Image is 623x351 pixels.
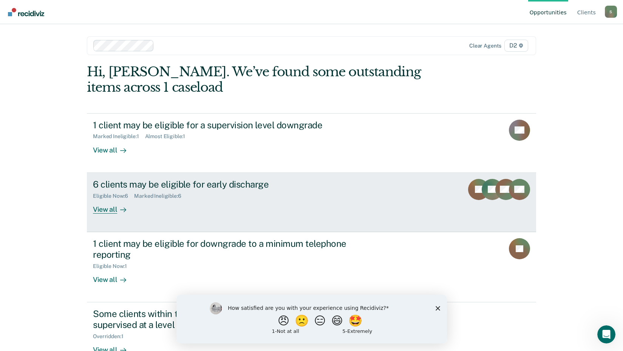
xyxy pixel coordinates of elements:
[93,133,145,140] div: Marked Ineligible : 1
[87,173,536,232] a: 6 clients may be eligible for early dischargeEligible Now:6Marked Ineligible:6View all
[93,199,135,214] div: View all
[93,269,135,284] div: View all
[87,232,536,302] a: 1 client may be eligible for downgrade to a minimum telephone reportingEligible Now:1View all
[93,333,129,340] div: Overridden : 1
[176,295,447,343] iframe: Survey by Kim from Recidiviz
[145,133,192,140] div: Almost Eligible : 1
[93,238,358,260] div: 1 client may be eligible for downgrade to a minimum telephone reporting
[605,6,617,18] div: S
[93,263,133,269] div: Eligible Now : 1
[597,325,615,343] iframe: Intercom live chat
[93,179,358,190] div: 6 clients may be eligible for early discharge
[93,308,358,330] div: Some clients within their first 6 months of supervision are being supervised at a level that does...
[87,64,446,95] div: Hi, [PERSON_NAME]. We’ve found some outstanding items across 1 caseload
[504,40,528,52] span: D2
[87,113,536,173] a: 1 client may be eligible for a supervision level downgradeMarked Ineligible:1Almost Eligible:1Vie...
[93,193,134,199] div: Eligible Now : 6
[8,8,44,16] img: Recidiviz
[93,140,135,154] div: View all
[93,120,358,131] div: 1 client may be eligible for a supervision level downgrade
[469,43,501,49] div: Clear agents
[605,6,617,18] button: Profile dropdown button
[134,193,187,199] div: Marked Ineligible : 6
